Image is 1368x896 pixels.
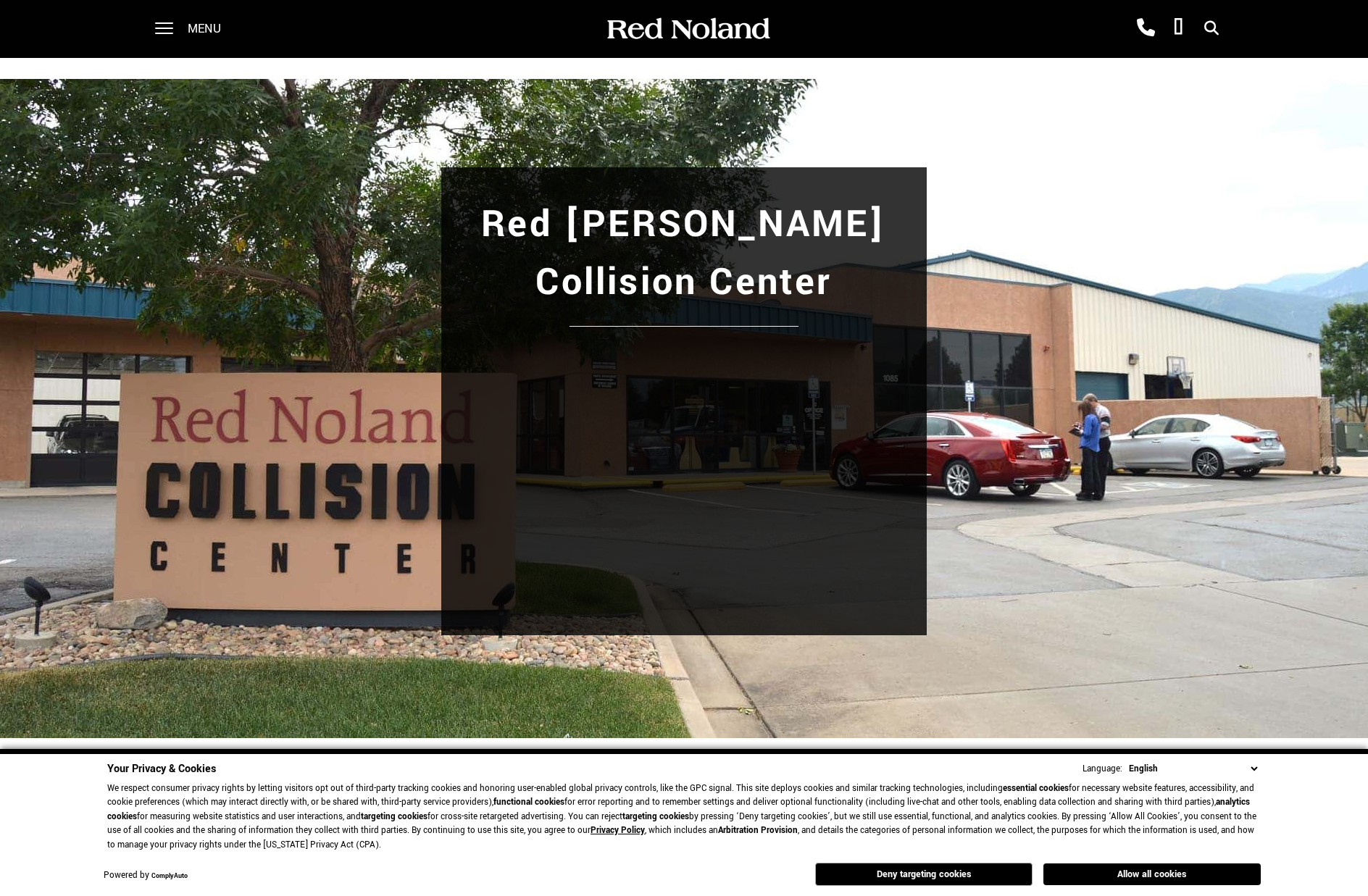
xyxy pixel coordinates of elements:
strong: Arbitration Provision [718,824,798,837]
a: Privacy Policy [591,824,645,837]
span: Your Privacy & Cookies [107,761,216,776]
strong: targeting cookies [361,811,427,823]
h1: Red [PERSON_NAME] Collision Center [455,196,913,311]
div: Powered by [104,871,188,881]
div: Language: [1083,764,1122,774]
strong: targeting cookies [622,811,689,823]
button: Allow all cookies [1043,863,1261,885]
a: ComplyAuto [151,871,188,881]
img: Red Noland Auto Group [604,17,771,42]
strong: functional cookies [493,796,564,808]
select: Language Select [1125,761,1261,776]
button: Deny targeting cookies [815,863,1033,886]
p: We respect consumer privacy rights by letting visitors opt out of third-party tracking cookies an... [107,782,1261,853]
strong: essential cookies [1003,782,1069,795]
